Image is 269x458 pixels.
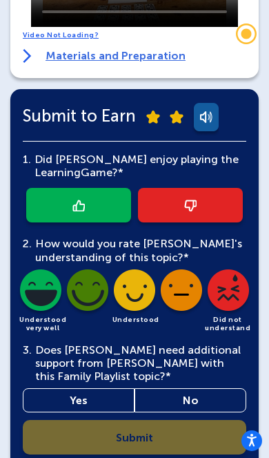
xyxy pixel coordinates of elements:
[72,200,85,211] img: thumb-up-icon.png
[146,111,160,124] img: submit-star.png
[23,388,134,412] a: Yes
[158,269,205,316] img: dark-slightly-understood-icon.png
[23,237,32,250] span: 2.
[232,20,260,48] div: Trigger Stonly widget
[64,269,111,316] img: dark-understood-well-icon.png
[112,316,159,324] span: Understood
[23,49,32,63] img: right-arrow.svg
[170,111,183,124] img: submit-star.png
[23,153,31,166] span: 1.
[184,200,197,211] img: thumb-down-icon.png
[23,237,246,263] div: How would you rate [PERSON_NAME]'s understanding of this topic?*
[81,166,123,179] span: Game?*
[19,316,66,332] span: Understood very well
[205,316,250,332] span: Did not understand
[17,269,64,316] img: dark-understood-very-well-icon.png
[134,388,246,412] a: No
[23,49,186,63] a: Materials and Preparation
[205,269,252,316] img: dark-did-not-understand-icon.png
[23,109,136,122] span: Submit to Earn
[31,153,246,179] div: Did [PERSON_NAME] enjoy playing the Learning
[111,269,158,316] img: dark-understood-icon.png
[23,343,246,383] div: Does [PERSON_NAME] need additional support from [PERSON_NAME] with this Family Playlist topic?*
[23,31,99,39] a: Video Not Loading?
[23,343,32,356] span: 3.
